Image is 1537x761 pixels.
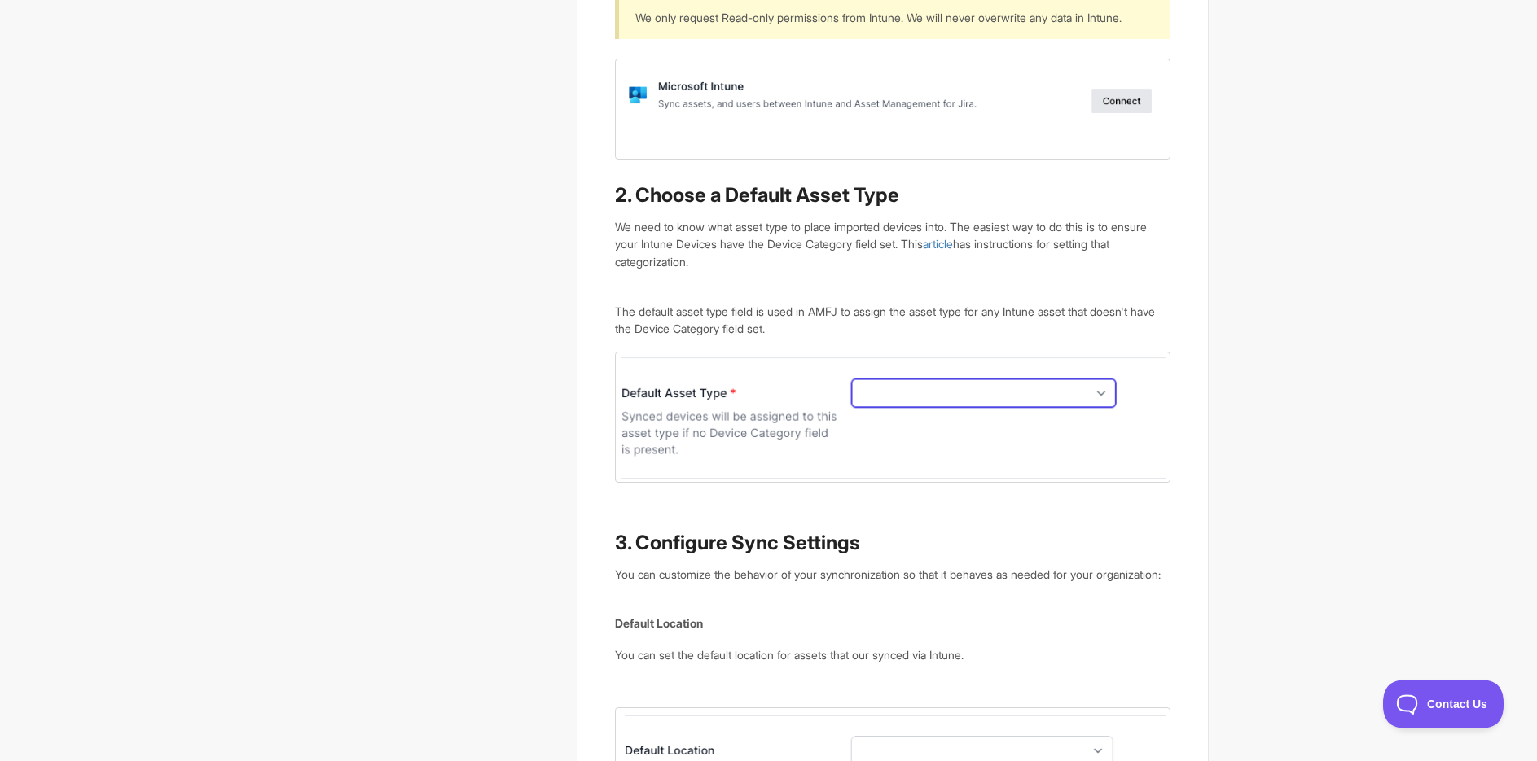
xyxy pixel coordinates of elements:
img: file-SvBw79wAGW.png [615,352,1170,483]
b: Default Location [615,616,703,630]
iframe: Toggle Customer Support [1383,680,1504,728]
a: article [923,237,953,251]
p: We only request Read-only permissions from Intune. We will never overwrite any data in Intune. [635,9,1149,27]
h2: 2. Choose a Default Asset Type [615,182,1170,208]
img: file-GFTLHMNMdG.png [615,59,1170,160]
p: We need to know what asset type to place imported devices into. The easiest way to do this is to ... [615,218,1170,271]
p: The default asset type field is used in AMFJ to assign the asset type for any Intune asset that d... [615,303,1170,338]
h2: 3. Configure Sync Settings [615,530,1170,556]
p: You can set the default location for assets that our synced via Intune. [615,646,1170,664]
p: You can customize the behavior of your synchronization so that it behaves as needed for your orga... [615,566,1170,584]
